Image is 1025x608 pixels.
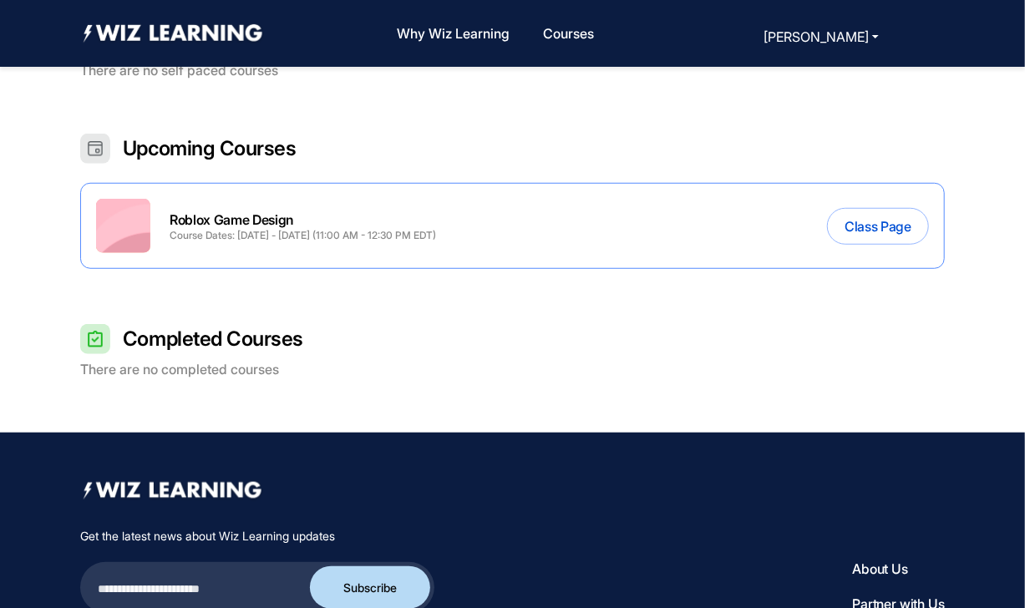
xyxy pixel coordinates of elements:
[536,16,601,52] a: Courses
[170,230,436,241] div: Course Dates: [DATE] - [DATE] (11:00 AM - 12:30 PM EDT)
[170,211,436,230] div: Roblox Game Design
[759,25,884,48] button: [PERSON_NAME]
[96,199,150,253] img: icon1.svg
[852,560,936,595] a: About Us
[390,16,516,52] a: Why Wiz Learning
[123,135,296,161] h2: Upcoming Courses
[80,63,945,79] h2: There are no self paced courses
[852,560,936,577] p: About Us
[123,326,303,352] h2: Completed Courses
[80,476,266,506] img: footer logo
[80,362,945,377] h2: There are no completed courses
[80,527,852,545] p: Get the latest news about Wiz Learning updates
[827,208,929,245] button: Class Page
